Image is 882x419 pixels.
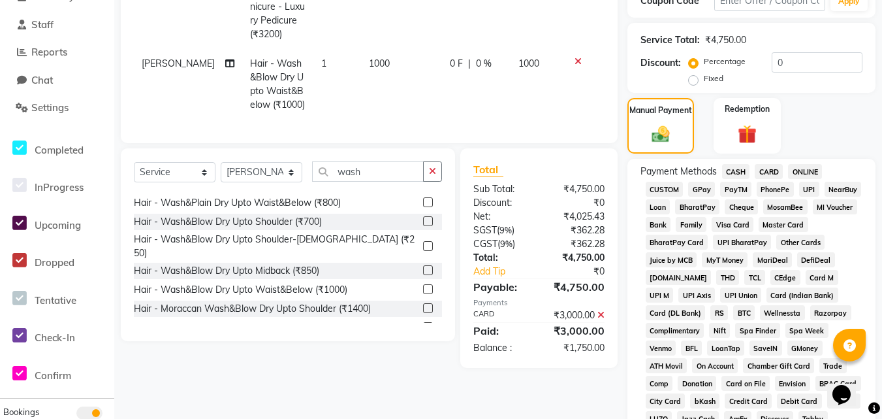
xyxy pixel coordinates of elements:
span: LoanTap [707,341,744,356]
div: ₹4,750.00 [539,279,614,295]
div: Hair - Wash&Blow Dry Upto Midback (₹850) [134,264,319,278]
div: ₹4,025.43 [539,210,614,224]
a: Staff [3,18,111,33]
label: Percentage [704,56,746,67]
span: | [468,57,471,71]
span: THD [716,270,739,285]
span: Card (Indian Bank) [766,288,838,303]
span: Wellnessta [760,305,805,320]
div: Discount: [464,196,539,210]
span: Bookings [3,407,39,417]
span: 0 F [450,57,463,71]
iframe: chat widget [827,367,869,406]
span: PayTM [720,182,751,197]
div: ₹1,750.00 [539,341,614,355]
span: bKash [690,394,719,409]
span: Loan [646,199,670,214]
div: ₹362.28 [539,224,614,237]
span: UPI Union [720,288,761,303]
span: Staff [31,18,54,31]
span: Bank [646,217,671,232]
div: Service Total: [640,33,700,47]
div: ₹0 [552,265,614,278]
span: BharatPay [675,199,719,214]
span: On Account [692,358,738,373]
div: Hair - Moraccan Wash&Blow Dry Upto Shoulder (₹1400) [134,302,371,316]
span: Venmo [646,341,676,356]
div: ₹4,750.00 [539,251,614,265]
span: Debit Card [777,394,822,409]
a: Reports [3,45,111,60]
span: [PERSON_NAME] [142,58,215,69]
span: SaveIN [749,341,782,356]
span: 0 % [476,57,492,71]
div: Discount: [640,56,681,70]
span: Card (DL Bank) [646,305,706,320]
span: ONLINE [788,164,822,179]
span: InProgress [35,181,84,193]
span: Payment Methods [640,165,717,178]
div: ( ) [464,224,539,237]
span: Card M [806,270,838,285]
span: CASH [722,164,750,179]
span: Spa Finder [735,323,780,338]
span: Visa Card [712,217,753,232]
span: Spa Week [785,323,828,338]
div: Net: [464,210,539,224]
span: GMoney [787,341,823,356]
div: Balance : [464,341,539,355]
span: UPI [799,182,819,197]
span: Nift [709,323,730,338]
span: CEdge [770,270,800,285]
span: UPI M [646,288,674,303]
span: CUSTOM [646,182,684,197]
input: Search or Scan [312,161,424,182]
span: NearBuy [825,182,862,197]
span: Card on File [721,376,770,391]
span: Hair - Wash&Blow Dry Upto Waist&Below (₹1000) [250,58,305,110]
span: Check-In [35,331,75,344]
div: Hair - Moraccan Wash&Blow Dry Upto Waist (₹1750) [134,321,358,335]
span: Other Cards [776,235,825,250]
div: ₹4,750.00 [539,182,614,196]
span: DefiDeal [797,252,835,267]
span: BFL [681,341,702,356]
span: Confirm [35,369,71,382]
span: BTC [733,305,755,320]
label: Fixed [704,73,723,84]
label: Manual Payment [629,105,692,116]
span: Chamber Gift Card [743,358,814,373]
span: Completed [35,144,84,156]
div: Hair - Wash&Blow Dry Upto Shoulder-[DEMOGRAPHIC_DATA] (₹250) [134,233,418,260]
div: Payments [473,297,605,309]
span: City Card [646,394,685,409]
span: Cheque [725,199,758,214]
span: TCL [744,270,765,285]
div: ( ) [464,237,539,251]
a: Chat [3,73,111,88]
span: UPI Axis [678,288,715,303]
span: 9% [500,239,512,249]
span: BRAC Card [815,376,861,391]
span: 1000 [369,58,390,69]
span: GPay [688,182,715,197]
span: 9% [499,225,512,235]
span: MosamBee [763,199,808,214]
span: Comp [646,376,673,391]
span: Upcoming [35,219,81,231]
label: Redemption [725,103,770,115]
div: Hair - Wash&Plain Dry Upto Waist&Below (₹800) [134,196,341,210]
div: Hair - Wash&Blow Dry Upto Shoulder (₹700) [134,215,322,229]
span: ATH Movil [646,358,687,373]
div: Total: [464,251,539,265]
span: Reports [31,46,67,58]
span: Settings [31,101,69,114]
span: [DOMAIN_NAME] [646,270,712,285]
div: Paid: [464,323,539,339]
span: Credit Card [725,394,772,409]
div: CARD [464,309,539,322]
span: 1000 [518,58,539,69]
div: ₹3,000.00 [539,309,614,322]
span: Master Card [759,217,808,232]
span: 1 [321,58,326,69]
